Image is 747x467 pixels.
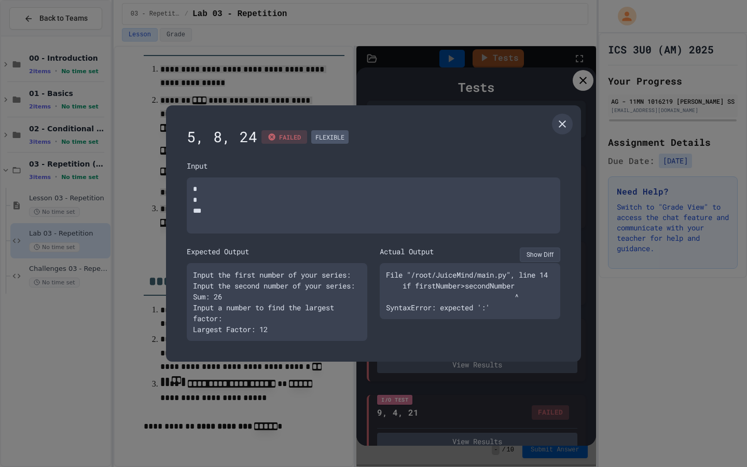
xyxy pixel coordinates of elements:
[187,160,560,171] div: Input
[187,126,560,148] div: 5, 8, 24
[380,263,560,319] div: File "/root/JuiceMind/main.py", line 14 if firstNumber>secondNumber ^ SyntaxError: expected ':'
[520,248,560,262] button: Show Diff
[187,263,367,341] div: Input the first number of your series: Input the second number of your series: Sum: 26 Input a nu...
[261,130,307,144] div: FAILED
[380,246,434,257] div: Actual Output
[187,246,367,257] div: Expected Output
[311,130,349,144] div: FLEXIBLE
